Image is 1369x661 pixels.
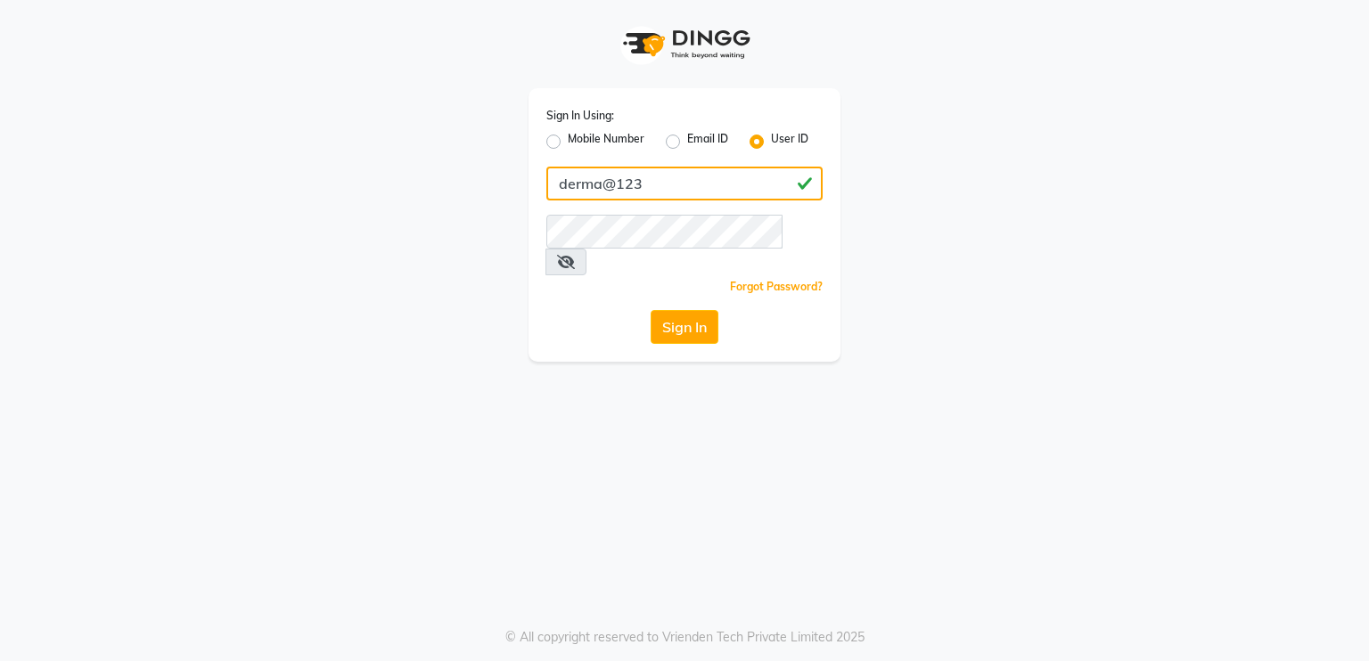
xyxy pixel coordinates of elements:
[568,131,644,152] label: Mobile Number
[546,215,783,249] input: Username
[651,310,718,344] button: Sign In
[771,131,808,152] label: User ID
[687,131,728,152] label: Email ID
[613,18,756,70] img: logo1.svg
[546,167,823,200] input: Username
[546,108,614,124] label: Sign In Using:
[730,280,823,293] a: Forgot Password?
